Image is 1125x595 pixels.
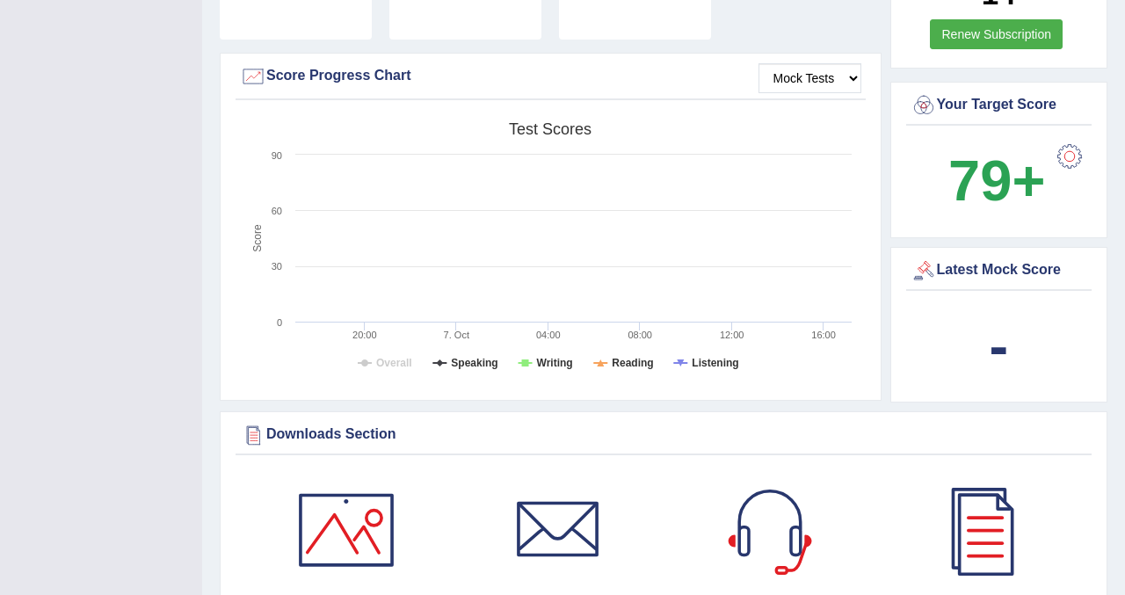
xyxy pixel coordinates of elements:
[240,63,861,90] div: Score Progress Chart
[376,357,412,369] tspan: Overall
[277,317,282,328] text: 0
[272,261,282,272] text: 30
[612,357,653,369] tspan: Reading
[911,258,1088,284] div: Latest Mock Score
[444,330,469,340] tspan: 7. Oct
[537,357,573,369] tspan: Writing
[692,357,738,369] tspan: Listening
[272,206,282,216] text: 60
[251,224,264,252] tspan: Score
[811,330,836,340] text: 16:00
[911,92,1088,119] div: Your Target Score
[240,422,1087,448] div: Downloads Section
[352,330,377,340] text: 20:00
[948,149,1045,213] b: 79+
[536,330,561,340] text: 04:00
[509,120,592,138] tspan: Test scores
[720,330,744,340] text: 12:00
[272,150,282,161] text: 90
[989,314,1008,378] b: -
[451,357,497,369] tspan: Speaking
[628,330,652,340] text: 08:00
[930,19,1063,49] a: Renew Subscription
